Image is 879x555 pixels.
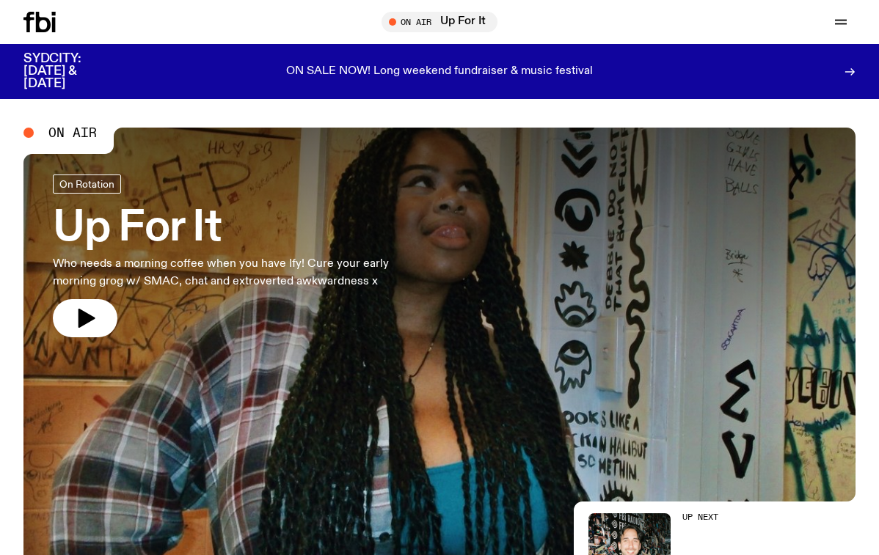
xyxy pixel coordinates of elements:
[286,65,593,78] p: ON SALE NOW! Long weekend fundraiser & music festival
[53,208,428,249] h3: Up For It
[53,174,121,194] a: On Rotation
[48,126,97,139] span: On Air
[53,174,428,337] a: Up For ItWho needs a morning coffee when you have Ify! Cure your early morning grog w/ SMAC, chat...
[53,255,428,290] p: Who needs a morning coffee when you have Ify! Cure your early morning grog w/ SMAC, chat and extr...
[59,178,114,189] span: On Rotation
[382,12,497,32] button: On AirUp For It
[23,53,117,90] h3: SYDCITY: [DATE] & [DATE]
[682,513,856,521] h2: Up Next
